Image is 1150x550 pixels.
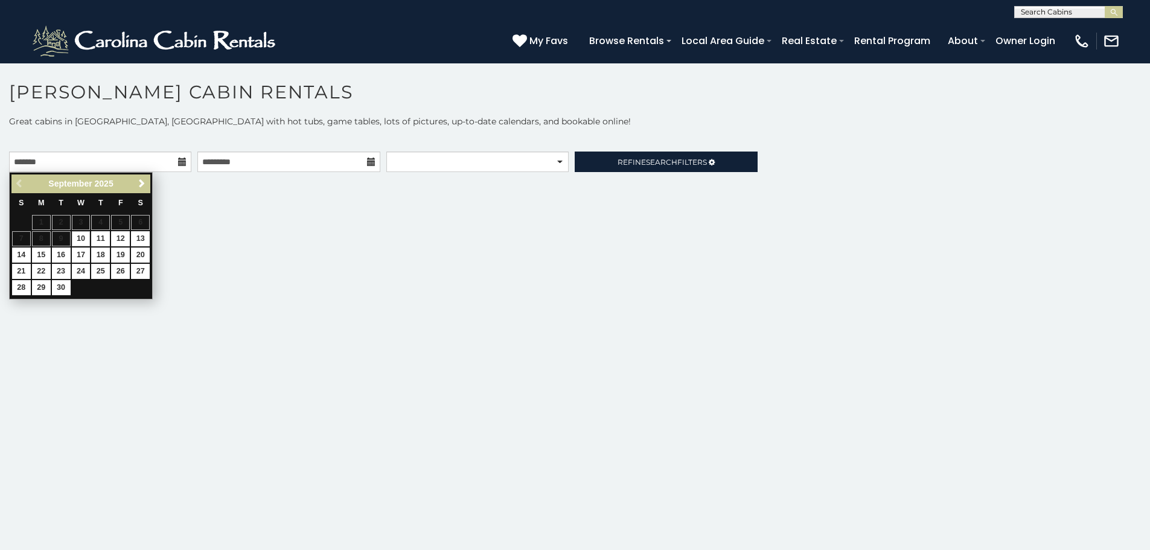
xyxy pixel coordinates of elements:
a: Owner Login [989,30,1061,51]
span: 2025 [95,179,113,188]
span: Tuesday [59,199,63,207]
a: Browse Rentals [583,30,670,51]
img: phone-regular-white.png [1073,33,1090,50]
a: 23 [52,264,71,279]
a: 18 [91,248,110,263]
a: 21 [12,264,31,279]
a: 11 [91,231,110,246]
span: Thursday [98,199,103,207]
a: My Favs [513,33,571,49]
a: 12 [111,231,130,246]
a: 19 [111,248,130,263]
a: RefineSearchFilters [575,152,757,172]
span: Saturday [138,199,143,207]
span: Search [646,158,677,167]
a: 10 [72,231,91,246]
span: Friday [118,199,123,207]
span: Monday [38,199,45,207]
span: Sunday [19,199,24,207]
a: 27 [131,264,150,279]
a: 13 [131,231,150,246]
img: mail-regular-white.png [1103,33,1120,50]
a: 22 [32,264,51,279]
a: Rental Program [848,30,936,51]
span: Refine Filters [618,158,707,167]
a: 14 [12,248,31,263]
a: Next [134,176,149,191]
a: Local Area Guide [676,30,770,51]
a: 16 [52,248,71,263]
a: 15 [32,248,51,263]
a: 28 [12,280,31,295]
a: 24 [72,264,91,279]
a: Real Estate [776,30,843,51]
span: Wednesday [77,199,85,207]
span: September [48,179,92,188]
span: My Favs [529,33,568,48]
a: 20 [131,248,150,263]
a: About [942,30,984,51]
img: White-1-2.png [30,23,281,59]
a: 25 [91,264,110,279]
a: 17 [72,248,91,263]
span: Next [137,179,147,188]
a: 29 [32,280,51,295]
a: 30 [52,280,71,295]
a: 26 [111,264,130,279]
